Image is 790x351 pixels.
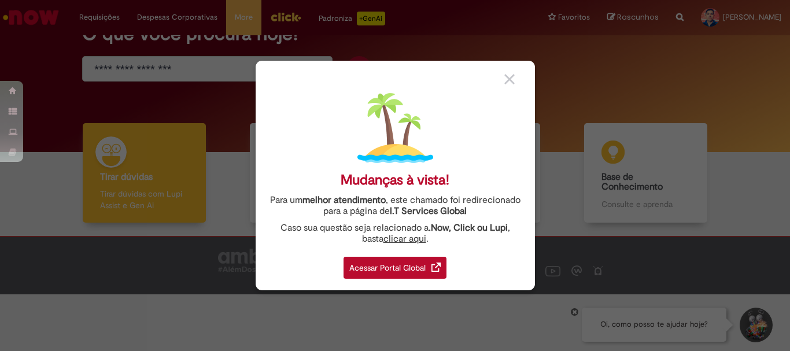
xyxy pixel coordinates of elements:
[429,222,508,234] strong: .Now, Click ou Lupi
[341,172,449,189] div: Mudanças à vista!
[344,257,446,279] div: Acessar Portal Global
[344,250,446,279] a: Acessar Portal Global
[264,195,526,217] div: Para um , este chamado foi redirecionado para a página de
[390,199,467,217] a: I.T Services Global
[383,227,426,245] a: clicar aqui
[504,74,515,84] img: close_button_grey.png
[264,223,526,245] div: Caso sua questão seja relacionado a , basta .
[357,90,433,166] img: island.png
[302,194,386,206] strong: melhor atendimento
[431,263,441,272] img: redirect_link.png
